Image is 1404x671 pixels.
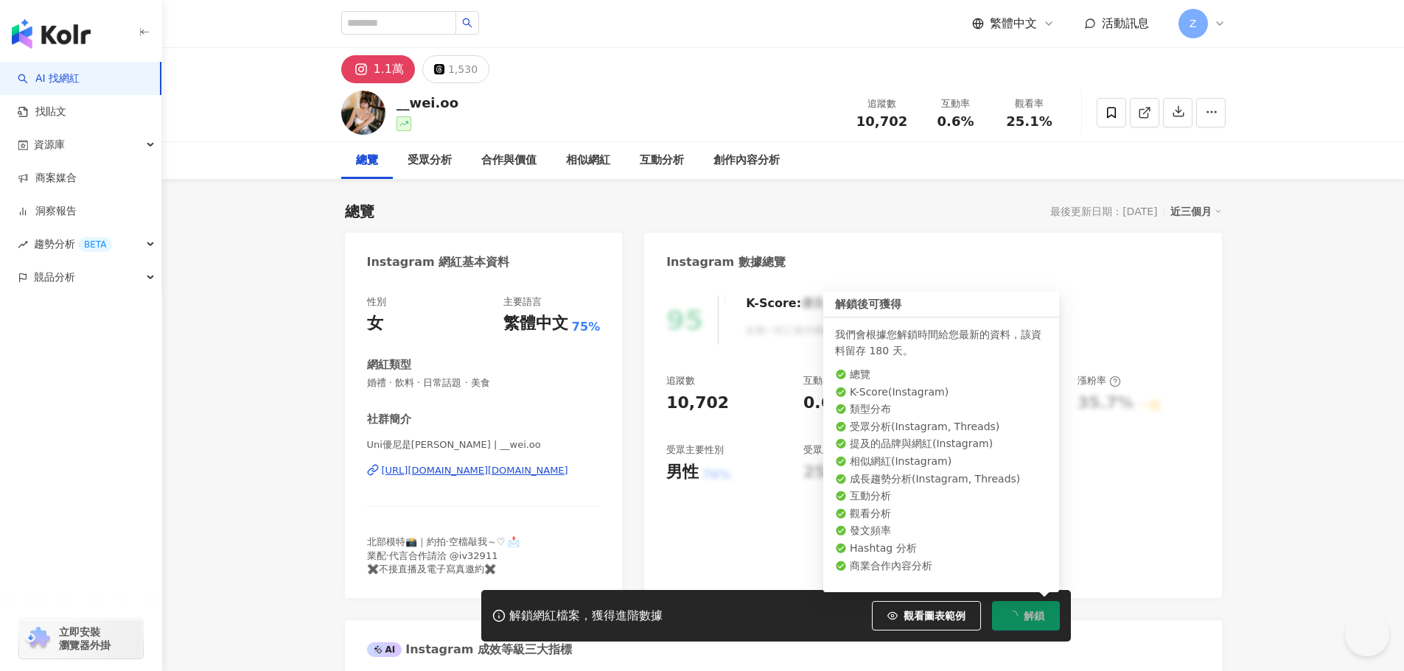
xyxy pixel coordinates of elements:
img: KOL Avatar [341,91,385,135]
div: 繁體中文 [503,312,568,335]
span: 北部模特📸｜約拍·空檔敲我～♡ 📩 業配·代言合作請洽 @iv32911 ✖️不接直播及電子寫真邀約✖️ [367,536,520,574]
div: 總覽 [345,201,374,222]
span: 解鎖 [1024,610,1044,622]
div: 我們會根據您解鎖時間給您最新的資料，該資料留存 180 天。 [835,326,1047,359]
div: 0.6% [803,392,848,415]
div: 網紅類型 [367,357,411,373]
span: 繁體中文 [990,15,1037,32]
img: chrome extension [24,627,52,650]
div: 追蹤數 [854,96,910,111]
div: 創作內容分析 [713,152,780,169]
a: [URL][DOMAIN_NAME][DOMAIN_NAME] [367,464,601,477]
div: 近三個月 [1170,202,1222,221]
li: 商業合作內容分析 [835,558,1047,573]
span: Z [1190,15,1197,32]
a: 找貼文 [18,105,66,119]
span: 75% [572,319,600,335]
div: 受眾主要年齡 [803,443,861,457]
button: 觀看圖表範例 [872,601,981,630]
button: 1.1萬 [341,55,415,83]
div: 主要語言 [503,295,542,309]
li: 觀看分析 [835,507,1047,521]
div: 女 [367,312,383,335]
li: 提及的品牌與網紅 ( Instagram ) [835,437,1047,452]
div: 互動率 [928,96,984,111]
div: 相似網紅 [566,152,610,169]
div: AI [367,642,402,657]
span: 觀看圖表範例 [904,610,965,622]
div: 解鎖後可獲得 [823,292,1059,317]
div: 1.1萬 [374,59,404,80]
button: 解鎖 [992,601,1060,630]
div: 追蹤數 [666,374,695,387]
li: 相似網紅 ( Instagram ) [835,454,1047,469]
img: logo [12,19,91,49]
span: 競品分析 [34,261,75,294]
div: 互動率 [803,374,847,387]
div: 最後更新日期：[DATE] [1050,205,1157,217]
div: BETA [78,237,112,252]
span: 25.1% [1006,114,1052,129]
li: Hashtag 分析 [835,541,1047,556]
a: searchAI 找網紅 [18,71,80,86]
li: 成長趨勢分析 ( Instagram, Threads ) [835,471,1047,486]
li: 互動分析 [835,489,1047,504]
div: 觀看率 [1002,96,1058,111]
span: 趨勢分析 [34,228,112,261]
span: rise [18,239,28,250]
span: loading [1006,609,1019,622]
li: 總覽 [835,368,1047,382]
div: 男性 [666,461,699,484]
span: 10,702 [856,113,907,129]
div: 1,530 [448,59,478,80]
li: 發文頻率 [835,524,1047,538]
div: K-Score : [746,295,839,312]
span: 立即安裝 瀏覽器外掛 [59,625,111,652]
div: 受眾主要性別 [666,443,724,457]
div: 社群簡介 [367,412,411,427]
div: 總覽 [356,152,378,169]
li: 受眾分析 ( Instagram, Threads ) [835,420,1047,435]
div: 受眾分析 [408,152,452,169]
div: [URL][DOMAIN_NAME][DOMAIN_NAME] [382,464,568,477]
div: Instagram 數據總覽 [666,254,786,270]
div: 合作與價值 [481,152,537,169]
span: 活動訊息 [1102,16,1149,30]
div: 性別 [367,295,386,309]
li: K-Score ( Instagram ) [835,384,1047,399]
div: Instagram 網紅基本資料 [367,254,510,270]
span: search [462,18,472,28]
span: 0.6% [937,114,974,129]
a: 洞察報告 [18,204,77,219]
div: 互動分析 [640,152,684,169]
a: chrome extension立即安裝 瀏覽器外掛 [19,619,143,658]
span: 婚禮 · 飲料 · 日常話題 · 美食 [367,376,601,390]
li: 類型分布 [835,402,1047,417]
div: 10,702 [666,392,729,415]
div: 漲粉率 [1078,374,1121,387]
div: __wei.oo [397,94,459,112]
a: 商案媒合 [18,171,77,186]
div: 解鎖網紅檔案，獲得進階數據 [509,608,663,624]
div: Instagram 成效等級三大指標 [367,642,572,658]
span: Uni優尼是[PERSON_NAME] | __wei.oo [367,438,601,452]
button: 1,530 [422,55,489,83]
span: 資源庫 [34,128,65,161]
